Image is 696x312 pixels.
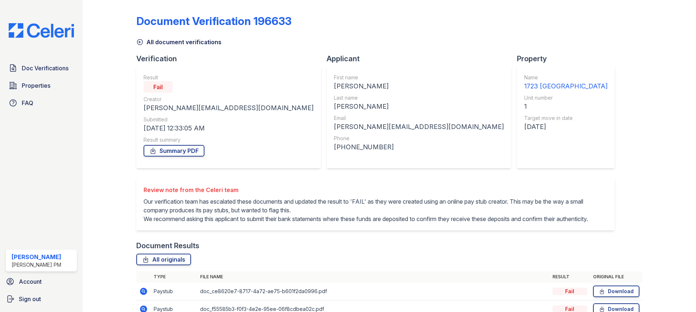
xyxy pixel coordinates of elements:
[144,81,173,93] div: Fail
[19,295,41,303] span: Sign out
[6,78,77,93] a: Properties
[524,94,608,101] div: Unit number
[524,101,608,112] div: 1
[151,283,197,300] td: Paystub
[144,186,608,194] div: Review note from the Celeri team
[6,61,77,75] a: Doc Verifications
[3,292,80,306] a: Sign out
[334,122,504,132] div: [PERSON_NAME][EMAIL_ADDRESS][DOMAIN_NAME]
[524,74,608,81] div: Name
[524,122,608,132] div: [DATE]
[136,38,221,46] a: All document verifications
[517,54,621,64] div: Property
[12,253,61,261] div: [PERSON_NAME]
[197,283,550,300] td: doc_ce8620e7-8717-4a72-ae75-b601f2da0996.pdf
[144,116,314,123] div: Submitted
[334,81,504,91] div: [PERSON_NAME]
[334,142,504,152] div: [PHONE_NUMBER]
[524,81,608,91] div: 1723 [GEOGRAPHIC_DATA]
[136,254,191,265] a: All originals
[6,96,77,110] a: FAQ
[136,241,199,251] div: Document Results
[590,271,642,283] th: Original file
[3,274,80,289] a: Account
[3,23,80,38] img: CE_Logo_Blue-a8612792a0a2168367f1c8372b55b34899dd931a85d93a1a3d3e32e68fde9ad4.png
[144,103,314,113] div: [PERSON_NAME][EMAIL_ADDRESS][DOMAIN_NAME]
[136,14,291,28] div: Document Verification 196633
[144,145,204,157] a: Summary PDF
[136,54,327,64] div: Verification
[22,64,69,72] span: Doc Verifications
[334,101,504,112] div: [PERSON_NAME]
[12,261,61,269] div: [PERSON_NAME] PM
[334,74,504,81] div: First name
[552,288,587,295] div: Fail
[197,271,550,283] th: File name
[593,286,639,297] a: Download
[144,136,314,143] div: Result summary
[22,99,33,107] span: FAQ
[151,271,197,283] th: Type
[550,271,590,283] th: Result
[144,123,314,133] div: [DATE] 12:33:05 AM
[144,74,314,81] div: Result
[144,197,608,223] p: Our verification team has escalated these documents and updated the result to 'FAIL' as they were...
[19,277,42,286] span: Account
[334,94,504,101] div: Last name
[334,135,504,142] div: Phone
[327,54,517,64] div: Applicant
[524,115,608,122] div: Target move in date
[334,115,504,122] div: Email
[144,96,314,103] div: Creator
[22,81,50,90] span: Properties
[524,74,608,91] a: Name 1723 [GEOGRAPHIC_DATA]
